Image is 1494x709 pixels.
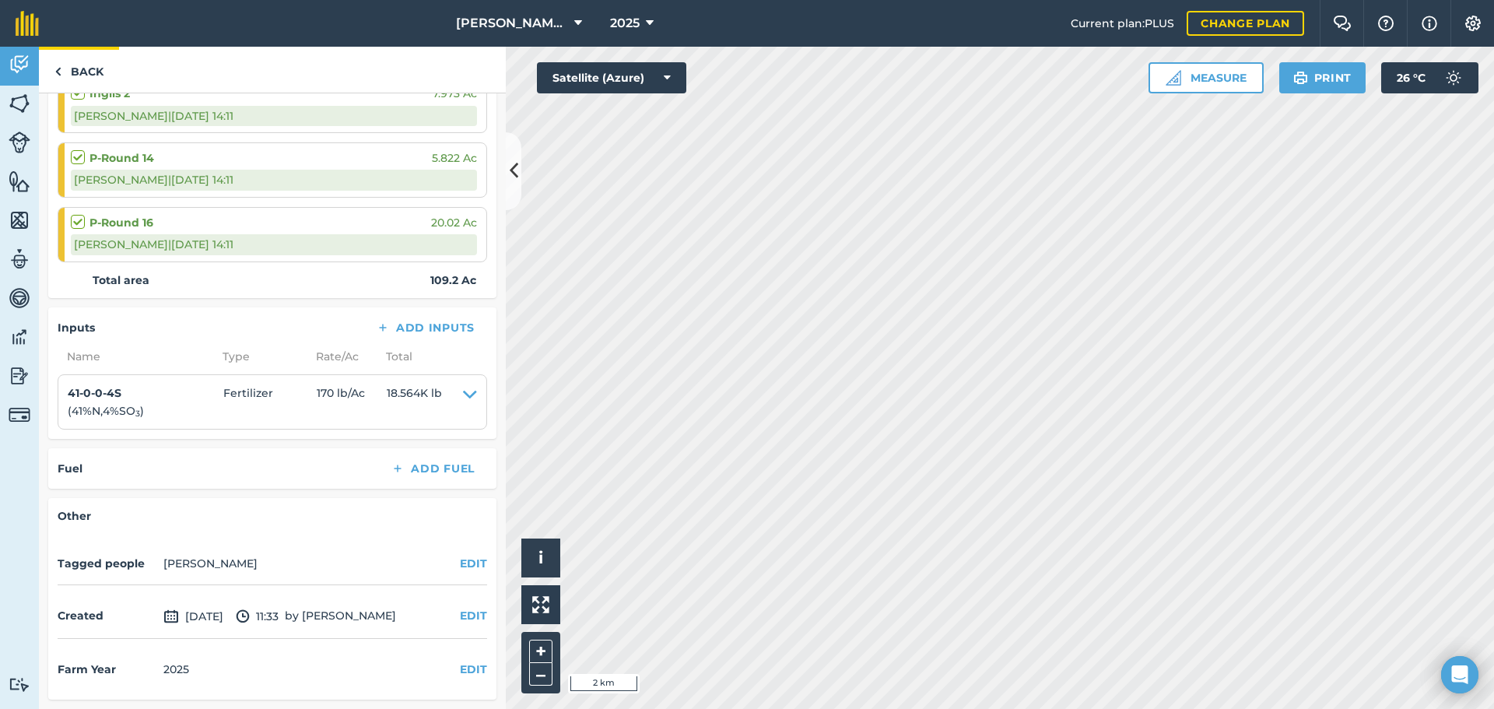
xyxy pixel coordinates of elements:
[1377,16,1395,31] img: A question mark icon
[58,507,487,525] h4: Other
[532,596,549,613] img: Four arrows, one pointing top left, one top right, one bottom right and the last bottom left
[163,607,223,626] span: [DATE]
[430,272,476,289] strong: 109.2 Ac
[460,555,487,572] button: EDIT
[432,149,477,167] span: 5.822 Ac
[456,14,568,33] span: [PERSON_NAME] Farms
[1464,16,1482,31] img: A cog icon
[460,607,487,624] button: EDIT
[1441,656,1478,693] div: Open Intercom Messenger
[9,286,30,310] img: svg+xml;base64,PD94bWwgdmVyc2lvbj0iMS4wIiBlbmNvZGluZz0idXRmLTgiPz4KPCEtLSBHZW5lcmF0b3I6IEFkb2JlIE...
[58,595,487,639] div: by [PERSON_NAME]
[236,607,279,626] span: 11:33
[58,661,157,678] h4: Farm Year
[213,348,307,365] span: Type
[68,384,477,419] summary: 41-0-0-4S(41%N,4%SO3)Fertilizer170 lb/Ac18.564K lb
[135,409,140,419] sub: 3
[54,62,61,81] img: svg+xml;base64,PHN2ZyB4bWxucz0iaHR0cDovL3d3dy53My5vcmcvMjAwMC9zdmciIHdpZHRoPSI5IiBoZWlnaHQ9IjI0Ii...
[163,607,179,626] img: svg+xml;base64,PD94bWwgdmVyc2lvbj0iMS4wIiBlbmNvZGluZz0idXRmLTgiPz4KPCEtLSBHZW5lcmF0b3I6IEFkb2JlIE...
[317,384,387,419] span: 170 lb / Ac
[1397,62,1426,93] span: 26 ° C
[1279,62,1366,93] button: Print
[460,661,487,678] button: EDIT
[89,214,153,231] strong: P-Round 16
[521,539,560,577] button: i
[236,607,250,626] img: svg+xml;base64,PD94bWwgdmVyc2lvbj0iMS4wIiBlbmNvZGluZz0idXRmLTgiPz4KPCEtLSBHZW5lcmF0b3I6IEFkb2JlIE...
[71,170,477,190] div: [PERSON_NAME] | [DATE] 14:11
[9,364,30,388] img: svg+xml;base64,PD94bWwgdmVyc2lvbj0iMS4wIiBlbmNvZGluZz0idXRmLTgiPz4KPCEtLSBHZW5lcmF0b3I6IEFkb2JlIE...
[9,53,30,76] img: svg+xml;base64,PD94bWwgdmVyc2lvbj0iMS4wIiBlbmNvZGluZz0idXRmLTgiPz4KPCEtLSBHZW5lcmF0b3I6IEFkb2JlIE...
[1422,14,1437,33] img: svg+xml;base64,PHN2ZyB4bWxucz0iaHR0cDovL3d3dy53My5vcmcvMjAwMC9zdmciIHdpZHRoPSIxNyIgaGVpZ2h0PSIxNy...
[610,14,640,33] span: 2025
[68,402,223,419] p: ( 41 % N , 4 % SO )
[9,170,30,193] img: svg+xml;base64,PHN2ZyB4bWxucz0iaHR0cDovL3d3dy53My5vcmcvMjAwMC9zdmciIHdpZHRoPSI1NiIgaGVpZ2h0PSI2MC...
[433,85,477,102] span: 7.973 Ac
[431,214,477,231] span: 20.02 Ac
[9,209,30,232] img: svg+xml;base64,PHN2ZyB4bWxucz0iaHR0cDovL3d3dy53My5vcmcvMjAwMC9zdmciIHdpZHRoPSI1NiIgaGVpZ2h0PSI2MC...
[1333,16,1352,31] img: Two speech bubbles overlapping with the left bubble in the forefront
[9,677,30,692] img: svg+xml;base64,PD94bWwgdmVyc2lvbj0iMS4wIiBlbmNvZGluZz0idXRmLTgiPz4KPCEtLSBHZW5lcmF0b3I6IEFkb2JlIE...
[1293,68,1308,87] img: svg+xml;base64,PHN2ZyB4bWxucz0iaHR0cDovL3d3dy53My5vcmcvMjAwMC9zdmciIHdpZHRoPSIxOSIgaGVpZ2h0PSIyNC...
[163,555,258,572] li: [PERSON_NAME]
[1438,62,1469,93] img: svg+xml;base64,PD94bWwgdmVyc2lvbj0iMS4wIiBlbmNvZGluZz0idXRmLTgiPz4KPCEtLSBHZW5lcmF0b3I6IEFkb2JlIE...
[529,640,552,663] button: +
[529,663,552,686] button: –
[1071,15,1174,32] span: Current plan : PLUS
[307,348,377,365] span: Rate/ Ac
[1187,11,1304,36] a: Change plan
[387,384,442,419] span: 18.564K lb
[9,247,30,271] img: svg+xml;base64,PD94bWwgdmVyc2lvbj0iMS4wIiBlbmNvZGluZz0idXRmLTgiPz4KPCEtLSBHZW5lcmF0b3I6IEFkb2JlIE...
[163,661,189,678] div: 2025
[58,348,213,365] span: Name
[39,47,119,93] a: Back
[378,458,487,479] button: Add Fuel
[538,548,543,567] span: i
[537,62,686,93] button: Satellite (Azure)
[68,384,223,402] h4: 41-0-0-4S
[89,85,130,102] strong: Inglis 2
[223,384,317,419] span: Fertilizer
[1381,62,1478,93] button: 26 °C
[71,234,477,254] div: [PERSON_NAME] | [DATE] 14:11
[93,272,149,289] strong: Total area
[58,319,95,336] h4: Inputs
[58,555,157,572] h4: Tagged people
[16,11,39,36] img: fieldmargin Logo
[9,404,30,426] img: svg+xml;base64,PD94bWwgdmVyc2lvbj0iMS4wIiBlbmNvZGluZz0idXRmLTgiPz4KPCEtLSBHZW5lcmF0b3I6IEFkb2JlIE...
[58,607,157,624] h4: Created
[89,149,154,167] strong: P-Round 14
[58,460,82,477] h4: Fuel
[1149,62,1264,93] button: Measure
[363,317,487,339] button: Add Inputs
[9,92,30,115] img: svg+xml;base64,PHN2ZyB4bWxucz0iaHR0cDovL3d3dy53My5vcmcvMjAwMC9zdmciIHdpZHRoPSI1NiIgaGVpZ2h0PSI2MC...
[9,132,30,153] img: svg+xml;base64,PD94bWwgdmVyc2lvbj0iMS4wIiBlbmNvZGluZz0idXRmLTgiPz4KPCEtLSBHZW5lcmF0b3I6IEFkb2JlIE...
[1166,70,1181,86] img: Ruler icon
[377,348,412,365] span: Total
[71,106,477,126] div: [PERSON_NAME] | [DATE] 14:11
[9,325,30,349] img: svg+xml;base64,PD94bWwgdmVyc2lvbj0iMS4wIiBlbmNvZGluZz0idXRmLTgiPz4KPCEtLSBHZW5lcmF0b3I6IEFkb2JlIE...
